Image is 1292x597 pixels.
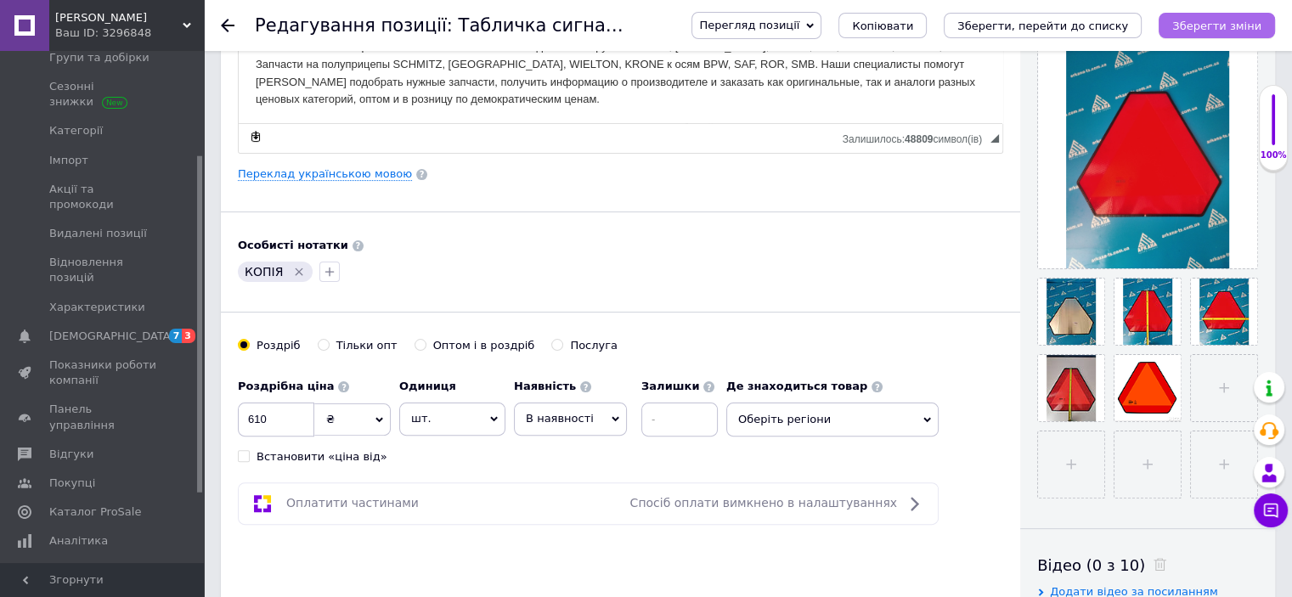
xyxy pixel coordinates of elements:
span: Панель управління [49,402,157,432]
span: Сезонні знижки [49,79,157,110]
p: Запчасти для грузовых автомобилей: [17,209,747,227]
b: Одиниця [399,380,456,392]
span: Копіювати [852,20,913,32]
span: Відео (0 з 10) [1037,556,1145,574]
span: Групи та добірки [49,50,150,65]
span: Відновлення позицій [49,255,157,285]
span: 48809 [905,133,933,145]
span: Оберіть регіони [726,403,939,436]
div: Кiлькiсть символiв [843,129,990,145]
div: Повернутися назад [221,19,234,32]
i: Зберегти, перейти до списку [957,20,1128,32]
svg: Видалити мітку [292,265,306,279]
span: шт. [399,403,505,435]
span: 7 [169,329,183,343]
button: Чат з покупцем [1254,493,1288,527]
div: Оптом і в роздріб [433,338,535,353]
div: 100% Якість заповнення [1259,85,1288,171]
span: 3 [182,329,195,343]
span: Спосіб оплати вимкнено в налаштуваннях [630,496,897,510]
button: Зберегти зміни [1159,13,1275,38]
span: ₴ [326,413,335,425]
div: Ваш ID: 3296848 [55,25,204,41]
span: Видалені позиції [49,226,147,241]
h1: Редагування позиції: Табличка сигнальный треугольник для медленных транспортных средств МЕТАЛ [255,15,1233,36]
button: Зберегти, перейти до списку [944,13,1142,38]
b: Де знаходиться товар [726,380,867,392]
span: Каталог ProSale [49,504,141,520]
a: Переклад українською мовою [238,167,412,181]
input: 0 [238,403,314,436]
span: Категорії [49,123,103,138]
span: Імпорт [49,153,88,168]
div: Тільки опт [336,338,398,353]
span: В наявності [526,412,594,425]
b: Залишки [641,380,699,392]
span: КОПІЯ [245,265,283,279]
b: Роздрібна ціна [238,380,334,392]
span: Аналітика [49,533,108,549]
body: Редактор, E2B1D6B2-D4F4-41A7-8ADF-0E4BAF4AE5E5 [17,17,747,362]
span: Покупці [49,476,95,491]
span: Характеристики [49,300,145,315]
span: Перегляд позиції [699,19,799,31]
span: [DEMOGRAPHIC_DATA] [49,329,175,344]
div: Послуга [570,338,618,353]
b: Особисті нотатки [238,239,348,251]
span: Потягніть для зміни розмірів [990,134,999,143]
div: 100% [1260,149,1287,161]
input: - [641,403,718,436]
span: Показники роботи компанії [49,358,157,388]
span: Аркана Трейд Сервіс [55,10,183,25]
b: Наявність [514,380,576,392]
a: Зробити резервну копію зараз [246,127,265,146]
span: Акції та промокоди [49,182,157,212]
i: Зберегти зміни [1172,20,1261,32]
div: Встановити «ціна від» [257,449,387,465]
button: Копіювати [838,13,927,38]
p: Польская компания Borg Hico с 1990 года является ведущим производителем запасных частей и аксессу... [17,46,747,116]
strong: Табличка сигнальный треугольник для медленных транспортных средств HICO [17,19,459,31]
span: Відгуки [49,447,93,462]
span: Оплатити частинами [286,496,419,510]
div: Роздріб [257,338,301,353]
p: У нас большой выбор новых запчастей в наличии и под заказ на грузовики MAN, [PERSON_NAME], VOLVO,... [17,127,747,198]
